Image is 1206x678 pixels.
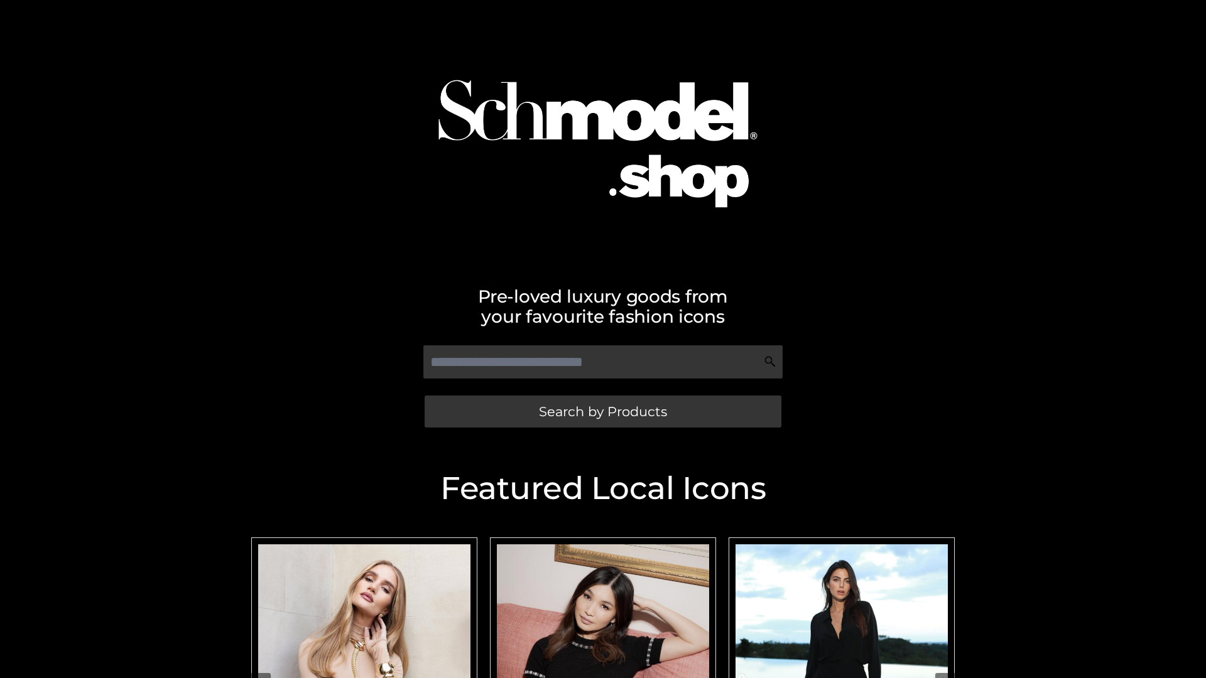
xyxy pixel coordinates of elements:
h2: Pre-loved luxury goods from your favourite fashion icons [245,286,961,326]
span: Search by Products [539,405,667,418]
img: Search Icon [764,355,776,368]
a: Search by Products [425,395,781,428]
h2: Featured Local Icons​ [245,473,961,504]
